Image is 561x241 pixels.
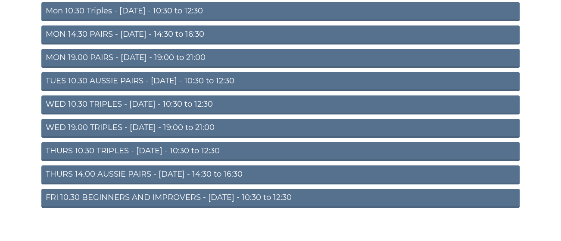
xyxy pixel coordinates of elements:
a: THURS 10.30 TRIPLES - [DATE] - 10:30 to 12:30 [41,142,520,161]
a: WED 10.30 TRIPLES - [DATE] - 10:30 to 12:30 [41,95,520,114]
a: Mon 10.30 Triples - [DATE] - 10:30 to 12:30 [41,2,520,21]
a: FRI 10.30 BEGINNERS AND IMPROVERS - [DATE] - 10:30 to 12:30 [41,189,520,208]
a: THURS 14.00 AUSSIE PAIRS - [DATE] - 14:30 to 16:30 [41,165,520,184]
a: MON 14.30 PAIRS - [DATE] - 14:30 to 16:30 [41,25,520,44]
a: MON 19.00 PAIRS - [DATE] - 19:00 to 21:00 [41,49,520,68]
a: WED 19.00 TRIPLES - [DATE] - 19:00 to 21:00 [41,119,520,138]
a: TUES 10.30 AUSSIE PAIRS - [DATE] - 10:30 to 12:30 [41,72,520,91]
